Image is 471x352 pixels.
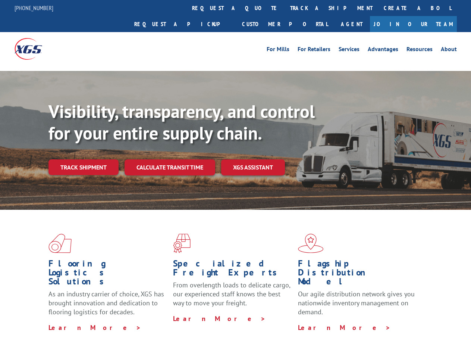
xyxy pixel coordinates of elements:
[15,4,53,12] a: [PHONE_NUMBER]
[441,46,457,54] a: About
[298,290,415,316] span: Our agile distribution network gives you nationwide inventory management on demand.
[221,159,285,175] a: XGS ASSISTANT
[333,16,370,32] a: Agent
[48,259,167,290] h1: Flooring Logistics Solutions
[236,16,333,32] a: Customer Portal
[48,290,164,316] span: As an industry carrier of choice, XGS has brought innovation and dedication to flooring logistics...
[298,46,330,54] a: For Retailers
[48,100,315,144] b: Visibility, transparency, and control for your entire supply chain.
[298,234,324,253] img: xgs-icon-flagship-distribution-model-red
[48,234,72,253] img: xgs-icon-total-supply-chain-intelligence-red
[173,281,292,314] p: From overlength loads to delicate cargo, our experienced staff knows the best way to move your fr...
[173,259,292,281] h1: Specialized Freight Experts
[125,159,215,175] a: Calculate transit time
[298,323,391,332] a: Learn More >
[48,323,141,332] a: Learn More >
[267,46,289,54] a: For Mills
[368,46,398,54] a: Advantages
[173,234,191,253] img: xgs-icon-focused-on-flooring-red
[129,16,236,32] a: Request a pickup
[48,159,119,175] a: Track shipment
[298,259,417,290] h1: Flagship Distribution Model
[406,46,433,54] a: Resources
[173,314,266,323] a: Learn More >
[370,16,457,32] a: Join Our Team
[339,46,359,54] a: Services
